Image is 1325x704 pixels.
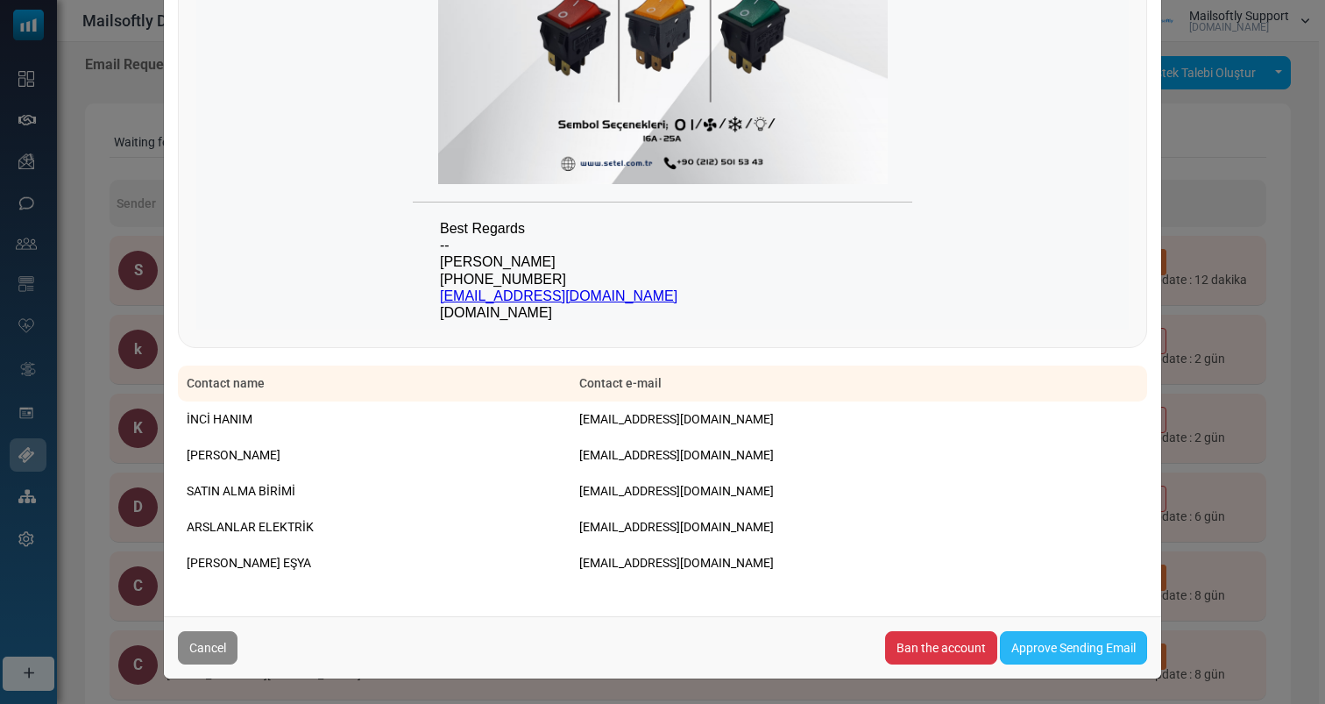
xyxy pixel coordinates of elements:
td: [EMAIL_ADDRESS][DOMAIN_NAME] [570,402,1147,437]
p: [PERSON_NAME] [440,253,912,270]
button: Cancel [178,631,237,665]
a: [EMAIL_ADDRESS][DOMAIN_NAME] [440,288,677,303]
p: [DOMAIN_NAME] [440,304,912,321]
td: [EMAIL_ADDRESS][DOMAIN_NAME] [570,437,1147,473]
th: Contact name [178,366,570,402]
th: Contact e-mail [570,366,1147,402]
td: [EMAIL_ADDRESS][DOMAIN_NAME] [570,509,1147,545]
td: SATIN ALMA BİRİMİ [178,473,570,509]
td: [PERSON_NAME] [178,437,570,473]
p: [PHONE_NUMBER] [440,271,912,288]
td: [EMAIL_ADDRESS][DOMAIN_NAME] [570,545,1147,581]
td: BAYSAL ELEKTRİK [178,581,570,617]
td: [EMAIL_ADDRESS][DOMAIN_NAME] [570,581,1147,617]
td: ARSLANLAR ELEKTRİK [178,509,570,545]
a: Approve Sending Email [1000,631,1147,665]
td: [EMAIL_ADDRESS][DOMAIN_NAME] [570,473,1147,509]
td: İNCİ HANIM [178,402,570,437]
a: Ban the account [885,631,997,665]
p: -- [440,237,912,253]
td: [PERSON_NAME] EŞYA [178,545,570,581]
p: Best Regards [440,220,912,237]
